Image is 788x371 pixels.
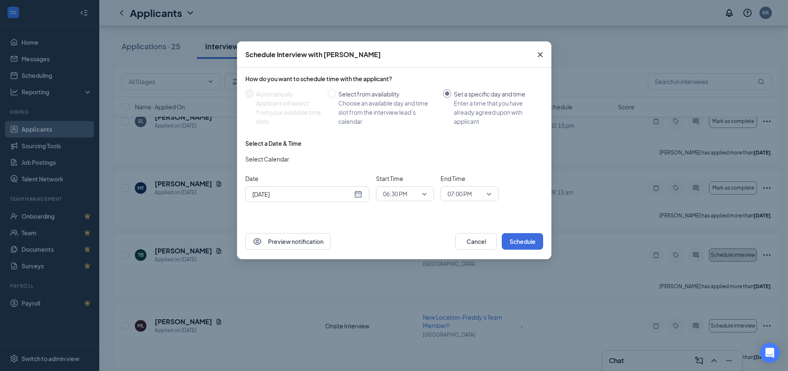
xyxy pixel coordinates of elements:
div: Open Intercom Messenger [760,343,780,363]
div: Applicant will select from your available time slots [256,99,321,126]
div: Automatically [256,89,321,99]
svg: Cross [535,50,545,60]
svg: Eye [252,236,262,246]
button: Close [529,41,551,68]
div: Select a Date & Time [245,139,302,147]
span: 07:00 PM [448,188,472,200]
div: Enter a time that you have already agreed upon with applicant [454,99,537,126]
button: Cancel [455,233,497,250]
span: 06:30 PM [383,188,407,200]
span: Date [245,174,369,183]
span: Start Time [376,174,434,183]
span: End Time [441,174,498,183]
div: How do you want to schedule time with the applicant? [245,75,543,83]
div: Choose an available day and time slot from the interview lead’s calendar [338,99,436,126]
div: Set a specific day and time [454,89,537,99]
button: Schedule [502,233,543,250]
div: Select from availability [338,89,436,99]
span: Select Calendar [245,154,289,164]
div: Schedule Interview with [PERSON_NAME] [245,50,381,59]
button: EyePreview notification [245,233,331,250]
input: Aug 26, 2025 [252,190,352,199]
